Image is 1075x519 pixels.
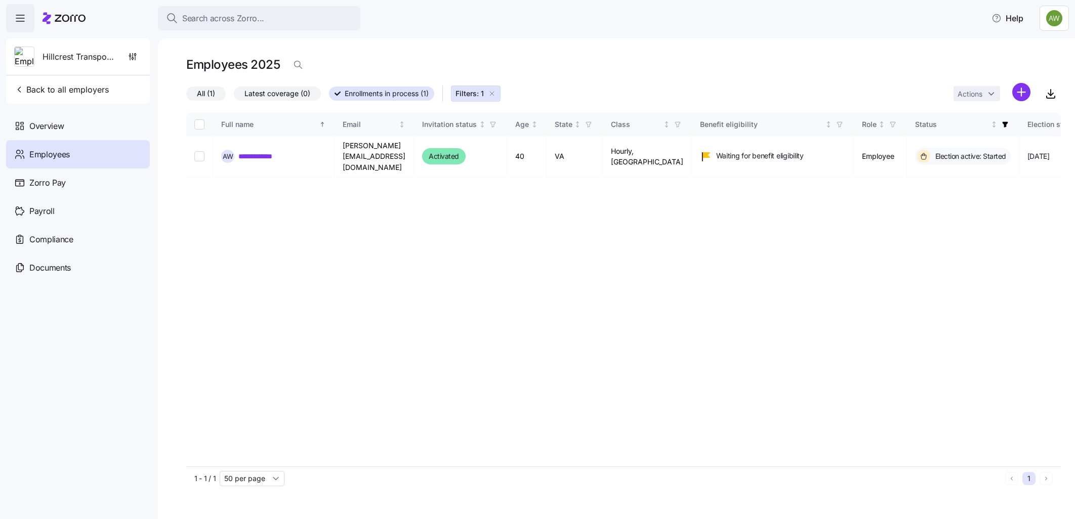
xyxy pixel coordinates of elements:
td: Hourly, [GEOGRAPHIC_DATA] [603,136,692,178]
input: Select all records [194,119,204,129]
div: Role [862,119,877,130]
td: VA [547,136,603,178]
span: Overview [29,120,64,133]
a: Employees [6,140,150,168]
span: A W [223,153,233,160]
span: Hillcrest Transportation Inc. [43,51,115,63]
button: Search across Zorro... [158,6,360,30]
a: Documents [6,253,150,282]
td: 40 [507,136,547,178]
span: Enrollments in process (1) [345,87,429,100]
img: 187a7125535df60c6aafd4bbd4ff0edb [1046,10,1062,26]
button: Actions [954,86,1000,101]
span: Back to all employers [14,83,109,96]
th: AgeNot sorted [507,113,547,136]
span: Documents [29,262,71,274]
th: Invitation statusNot sorted [414,113,507,136]
th: ClassNot sorted [603,113,692,136]
th: StateNot sorted [547,113,603,136]
div: Not sorted [574,121,581,128]
a: Payroll [6,197,150,225]
span: 1 - 1 / 1 [194,473,216,484]
div: Not sorted [825,121,832,128]
img: Employer logo [15,47,34,67]
div: Age [515,119,529,130]
span: Activated [429,150,459,162]
span: All (1) [197,87,215,100]
div: Election start [1027,119,1072,130]
div: State [555,119,572,130]
button: 1 [1022,472,1036,485]
div: Not sorted [479,121,486,128]
span: Election active: Started [932,151,1006,161]
div: Full name [221,119,317,130]
span: Payroll [29,205,55,218]
td: Employee [854,136,907,178]
button: Next page [1040,472,1053,485]
button: Help [983,8,1031,28]
div: Class [611,119,661,130]
div: Not sorted [878,121,885,128]
div: Benefit eligibility [700,119,823,130]
span: Help [991,12,1023,24]
th: RoleNot sorted [854,113,907,136]
td: [PERSON_NAME][EMAIL_ADDRESS][DOMAIN_NAME] [335,136,414,178]
a: Compliance [6,225,150,253]
span: [DATE] [1027,151,1050,161]
span: Latest coverage (0) [244,87,310,100]
input: Select record 1 [194,151,204,161]
button: Filters: 1 [451,85,501,102]
span: Search across Zorro... [182,12,264,25]
span: Compliance [29,233,73,246]
h1: Employees 2025 [186,57,280,72]
span: Waiting for benefit eligibility [716,151,804,161]
div: Not sorted [990,121,998,128]
th: EmailNot sorted [335,113,414,136]
span: Employees [29,148,70,161]
svg: add icon [1012,83,1030,101]
a: Overview [6,112,150,140]
div: Not sorted [398,121,405,128]
th: Benefit eligibilityNot sorted [692,113,854,136]
div: Sorted ascending [319,121,326,128]
div: Status [915,119,989,130]
div: Not sorted [663,121,670,128]
a: Zorro Pay [6,168,150,197]
div: Email [343,119,397,130]
div: Not sorted [531,121,538,128]
th: StatusNot sorted [907,113,1019,136]
button: Back to all employers [10,79,113,100]
div: Invitation status [422,119,477,130]
button: Previous page [1005,472,1018,485]
span: Actions [958,91,982,98]
span: Zorro Pay [29,177,66,189]
span: Filters: 1 [456,89,484,99]
th: Full nameSorted ascending [213,113,335,136]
